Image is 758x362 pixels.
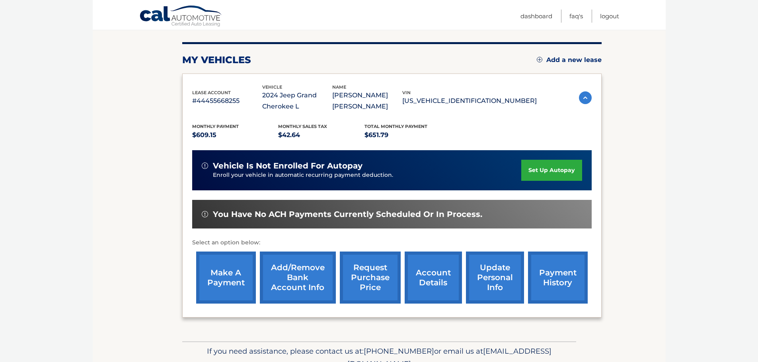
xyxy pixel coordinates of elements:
[466,252,524,304] a: update personal info
[260,252,336,304] a: Add/Remove bank account info
[278,130,364,141] p: $42.64
[340,252,401,304] a: request purchase price
[569,10,583,23] a: FAQ's
[139,5,223,28] a: Cal Automotive
[192,95,262,106] p: #44455668255
[579,91,592,104] img: accordion-active.svg
[196,252,256,304] a: make a payment
[405,252,462,304] a: account details
[182,54,251,66] h2: my vehicles
[528,252,588,304] a: payment history
[332,90,402,112] p: [PERSON_NAME] [PERSON_NAME]
[537,57,542,62] img: add.svg
[537,56,602,64] a: Add a new lease
[278,124,327,129] span: Monthly sales Tax
[213,161,362,171] span: vehicle is not enrolled for autopay
[332,84,346,90] span: name
[521,160,582,181] a: set up autopay
[192,90,231,95] span: lease account
[364,347,434,356] span: [PHONE_NUMBER]
[402,90,411,95] span: vin
[402,95,537,106] p: [US_VEHICLE_IDENTIFICATION_NUMBER]
[364,124,427,129] span: Total Monthly Payment
[192,238,592,248] p: Select an option below:
[262,90,332,112] p: 2024 Jeep Grand Cherokee L
[202,211,208,217] img: alert-white.svg
[213,209,482,219] span: You have no ACH payments currently scheduled or in process.
[364,130,451,141] p: $651.79
[262,84,282,90] span: vehicle
[192,124,239,129] span: Monthly Payment
[520,10,552,23] a: Dashboard
[192,130,279,141] p: $609.15
[600,10,619,23] a: Logout
[213,171,522,180] p: Enroll your vehicle in automatic recurring payment deduction.
[202,163,208,169] img: alert-white.svg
